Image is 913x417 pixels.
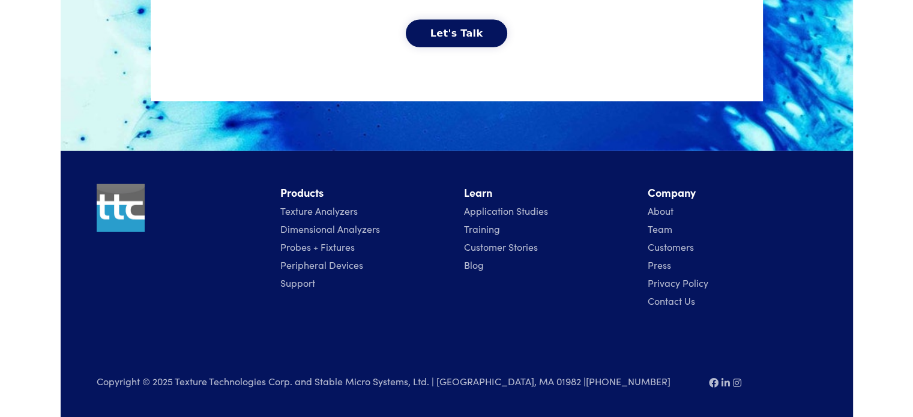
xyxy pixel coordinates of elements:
li: Learn [464,184,633,202]
a: About [648,204,673,217]
a: Customers [648,240,694,253]
button: Let's Talk [406,20,507,47]
a: Privacy Policy [648,276,708,289]
a: Application Studies [464,204,548,217]
a: Peripheral Devices [280,258,363,271]
a: Contact Us [648,294,695,307]
a: Dimensional Analyzers [280,222,380,235]
li: Company [648,184,817,202]
a: Blog [464,258,484,271]
a: Texture Analyzers [280,204,358,217]
a: Press [648,258,671,271]
a: Team [648,222,672,235]
p: Copyright © 2025 Texture Technologies Corp. and Stable Micro Systems, Ltd. | [GEOGRAPHIC_DATA], M... [97,373,695,389]
a: Training [464,222,500,235]
a: [PHONE_NUMBER] [586,374,670,388]
a: Customer Stories [464,240,538,253]
img: ttc_logo_1x1_v1.0.png [97,184,145,232]
a: Probes + Fixtures [280,240,355,253]
li: Products [280,184,450,202]
a: Support [280,276,315,289]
